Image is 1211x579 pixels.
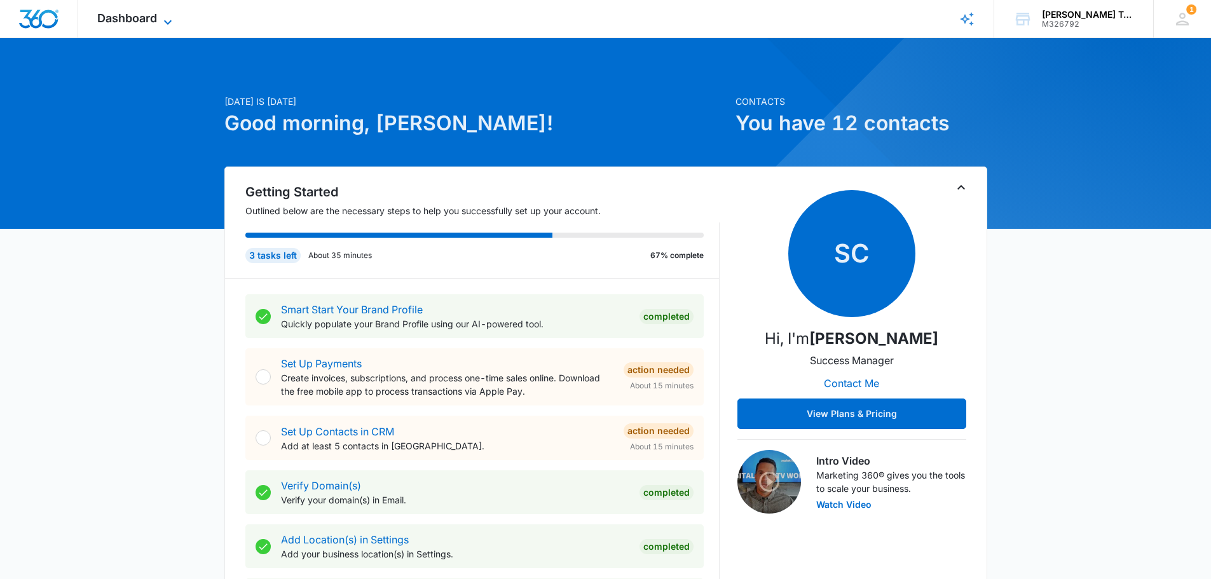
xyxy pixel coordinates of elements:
p: Success Manager [810,353,894,368]
div: Completed [640,485,694,500]
p: Hi, I'm [765,327,938,350]
span: About 15 minutes [630,380,694,392]
a: Add Location(s) in Settings [281,533,409,546]
a: Verify Domain(s) [281,479,361,492]
p: Contacts [735,95,987,108]
h3: Intro Video [816,453,966,468]
p: About 35 minutes [308,250,372,261]
p: Quickly populate your Brand Profile using our AI-powered tool. [281,317,629,330]
p: [DATE] is [DATE] [224,95,728,108]
p: Marketing 360® gives you the tools to scale your business. [816,468,966,495]
p: Verify your domain(s) in Email. [281,493,629,507]
p: Create invoices, subscriptions, and process one-time sales online. Download the free mobile app t... [281,371,613,398]
img: Intro Video [737,450,801,514]
div: notifications count [1186,4,1196,15]
p: Add your business location(s) in Settings. [281,547,629,561]
span: 1 [1186,4,1196,15]
button: Watch Video [816,500,872,509]
div: 3 tasks left [245,248,301,263]
span: About 15 minutes [630,441,694,453]
p: 67% complete [650,250,704,261]
div: account name [1042,10,1135,20]
div: Action Needed [624,423,694,439]
span: Dashboard [97,11,157,25]
div: Action Needed [624,362,694,378]
div: Completed [640,539,694,554]
p: Add at least 5 contacts in [GEOGRAPHIC_DATA]. [281,439,613,453]
button: Toggle Collapse [954,180,969,195]
h2: Getting Started [245,182,720,201]
span: SC [788,190,915,317]
a: Smart Start Your Brand Profile [281,303,423,316]
p: Outlined below are the necessary steps to help you successfully set up your account. [245,204,720,217]
button: Contact Me [811,368,892,398]
div: Completed [640,309,694,324]
h1: Good morning, [PERSON_NAME]! [224,108,728,139]
h1: You have 12 contacts [735,108,987,139]
a: Set Up Payments [281,357,362,370]
div: account id [1042,20,1135,29]
button: View Plans & Pricing [737,398,966,429]
strong: [PERSON_NAME] [809,329,938,348]
a: Set Up Contacts in CRM [281,425,394,438]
